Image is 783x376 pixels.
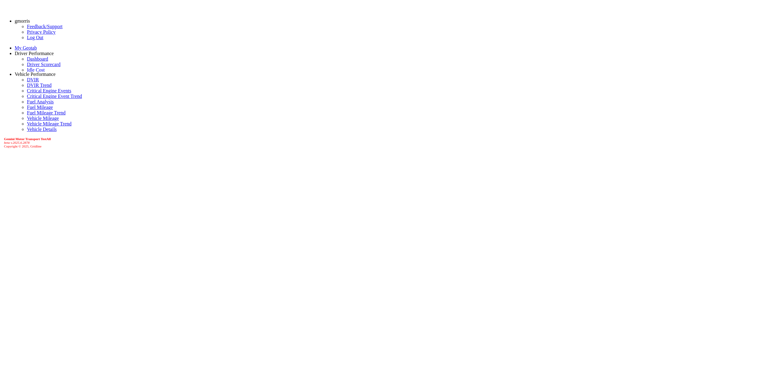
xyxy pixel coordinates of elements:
[4,137,781,148] div: Copyright © 2025, Gridline
[27,77,39,82] a: DVIR
[27,116,59,121] a: Vehicle Mileage
[15,18,30,24] a: gmorris
[27,29,56,35] a: Privacy Policy
[27,110,65,115] a: Fuel Mileage Trend
[27,105,53,110] a: Fuel Mileage
[27,94,82,99] a: Critical Engine Event Trend
[27,121,72,126] a: Vehicle Mileage Trend
[27,88,71,93] a: Critical Engine Events
[27,99,54,104] a: Fuel Analysis
[15,72,56,77] a: Vehicle Performance
[15,45,37,50] a: My Geotab
[27,127,57,132] a: Vehicle Details
[27,56,48,61] a: Dashboard
[4,141,30,144] i: beta v.2025.6.2878
[27,62,61,67] a: Driver Scorecard
[27,83,51,88] a: DVIR Trend
[27,67,45,73] a: Idle Cost
[27,35,43,40] a: Log Out
[27,24,62,29] a: Feedback/Support
[4,137,51,141] b: Gemini Motor Transport TestAll
[15,51,54,56] a: Driver Performance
